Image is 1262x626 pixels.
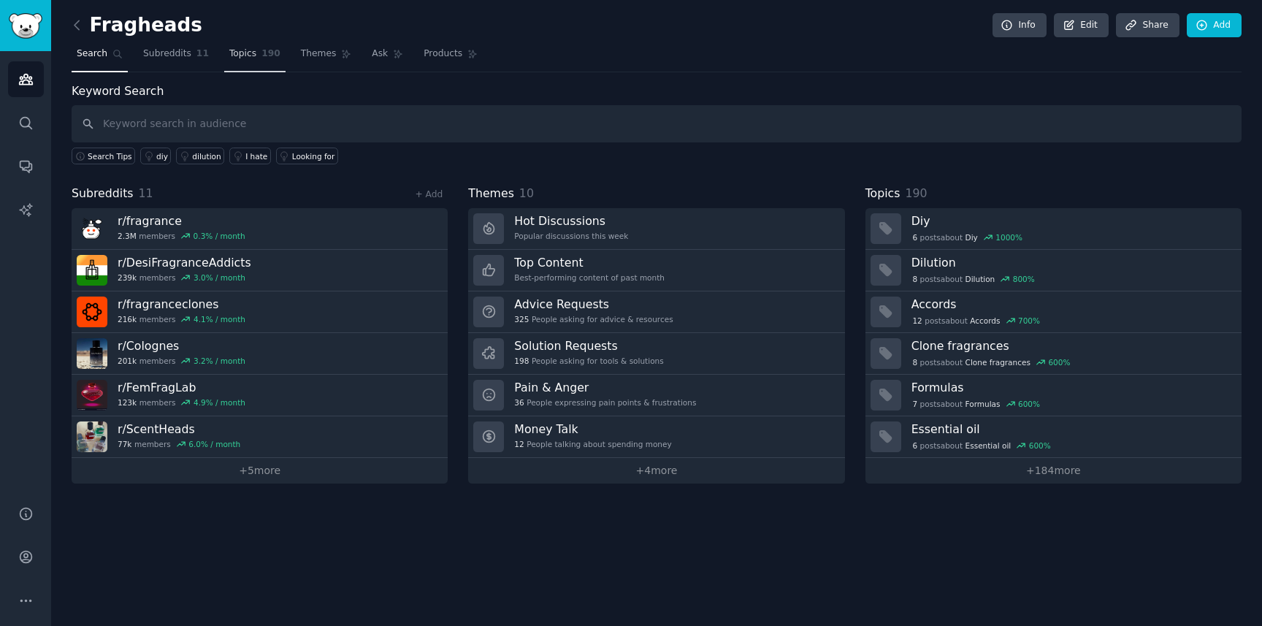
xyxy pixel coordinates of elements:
span: 12 [912,316,922,326]
h3: r/ Colognes [118,338,245,354]
span: 8 [912,274,917,284]
span: Themes [468,185,514,203]
img: DesiFragranceAddicts [77,255,107,286]
span: 8 [912,357,917,367]
span: 6 [912,440,917,451]
a: Themes [296,42,357,72]
div: 800 % [1013,274,1035,284]
a: +4more [468,458,844,484]
a: r/fragrance2.3Mmembers0.3% / month [72,208,448,250]
a: Ask [367,42,408,72]
div: Looking for [292,151,335,161]
span: 216k [118,314,137,324]
div: post s about [911,231,1024,244]
a: Solution Requests198People asking for tools & solutions [468,333,844,375]
a: Search [72,42,128,72]
div: People asking for tools & solutions [514,356,663,366]
h3: r/ fragranceclones [118,297,245,312]
span: 7 [912,399,917,409]
h3: r/ FemFragLab [118,380,245,395]
h3: Advice Requests [514,297,673,312]
div: post s about [911,397,1041,411]
input: Keyword search in audience [72,105,1242,142]
div: members [118,231,245,241]
span: Subreddits [72,185,134,203]
div: People asking for advice & resources [514,314,673,324]
span: Topics [229,47,256,61]
h3: Hot Discussions [514,213,628,229]
h3: Money Talk [514,421,671,437]
div: post s about [911,272,1036,286]
a: Clone fragrances8postsaboutClone fragrances600% [865,333,1242,375]
img: GummySearch logo [9,13,42,39]
div: I hate [245,151,267,161]
span: Products [424,47,462,61]
a: + Add [415,189,443,199]
a: Info [993,13,1047,38]
span: 11 [139,186,153,200]
a: Diy6postsaboutDiy1000% [865,208,1242,250]
a: Products [418,42,483,72]
a: Hot DiscussionsPopular discussions this week [468,208,844,250]
span: Search [77,47,107,61]
span: Ask [372,47,388,61]
span: Topics [865,185,900,203]
h3: r/ DesiFragranceAddicts [118,255,251,270]
div: 700 % [1018,316,1040,326]
img: Colognes [77,338,107,369]
h3: Formulas [911,380,1231,395]
button: Search Tips [72,148,135,164]
a: Edit [1054,13,1109,38]
img: fragranceclones [77,297,107,327]
div: 1000 % [995,232,1022,243]
div: diy [156,151,168,161]
span: 77k [118,439,131,449]
a: Pain & Anger36People expressing pain points & frustrations [468,375,844,416]
a: Formulas7postsaboutFormulas600% [865,375,1242,416]
div: 6.0 % / month [188,439,240,449]
div: dilution [192,151,221,161]
span: Essential oil [965,440,1011,451]
span: Themes [301,47,337,61]
div: 600 % [1048,357,1070,367]
h3: Essential oil [911,421,1231,437]
div: 600 % [1018,399,1040,409]
a: Money Talk12People talking about spending money [468,416,844,458]
a: r/Colognes201kmembers3.2% / month [72,333,448,375]
a: Dilution8postsaboutDilution800% [865,250,1242,291]
h2: Fragheads [72,14,202,37]
span: 190 [905,186,927,200]
h3: Diy [911,213,1231,229]
h3: Solution Requests [514,338,663,354]
a: +5more [72,458,448,484]
a: Looking for [276,148,338,164]
a: r/FemFragLab123kmembers4.9% / month [72,375,448,416]
span: 198 [514,356,529,366]
a: I hate [229,148,271,164]
span: Search Tips [88,151,132,161]
img: fragrance [77,213,107,244]
div: members [118,397,245,408]
span: Subreddits [143,47,191,61]
span: Diy [965,232,978,243]
a: Advice Requests325People asking for advice & resources [468,291,844,333]
a: r/ScentHeads77kmembers6.0% / month [72,416,448,458]
label: Keyword Search [72,84,164,98]
a: Subreddits11 [138,42,214,72]
div: 3.2 % / month [194,356,245,366]
span: Formulas [965,399,1001,409]
h3: Pain & Anger [514,380,696,395]
div: People talking about spending money [514,439,671,449]
a: r/fragranceclones216kmembers4.1% / month [72,291,448,333]
div: post s about [911,356,1072,369]
h3: Top Content [514,255,665,270]
a: Share [1116,13,1179,38]
div: 0.3 % / month [194,231,245,241]
div: Best-performing content of past month [514,272,665,283]
div: 3.0 % / month [194,272,245,283]
a: diy [140,148,171,164]
h3: Accords [911,297,1231,312]
a: Top ContentBest-performing content of past month [468,250,844,291]
span: 239k [118,272,137,283]
div: Popular discussions this week [514,231,628,241]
